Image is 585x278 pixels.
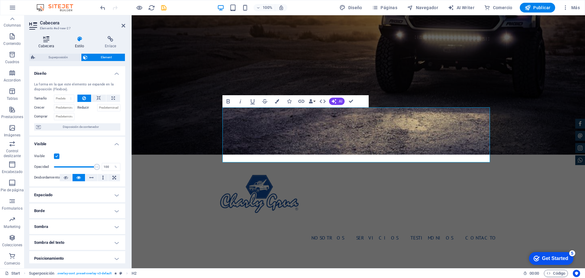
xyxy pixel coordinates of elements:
button: AI [329,98,345,105]
button: Data Bindings [308,95,316,107]
p: Contenido [3,41,21,46]
span: Páginas [372,5,397,11]
p: Columnas [4,23,21,28]
label: Crecer [34,104,54,111]
h6: 100% [263,4,272,11]
p: Comercio [4,261,20,266]
h4: Visible [29,137,125,148]
span: 00 00 [530,270,539,277]
button: Haz clic para salir del modo de previsualización y seguir editando [136,4,143,11]
h4: Espaciado [29,188,125,202]
div: % [112,163,120,171]
button: Underline (Ctrl+U) [247,95,258,107]
i: Este elemento es un preajuste personalizable [119,272,122,275]
div: Get Started 5 items remaining, 0% complete [5,3,49,16]
span: Haz clic para seleccionar y doble clic para editar [29,270,54,277]
button: Disposición de contenedor [34,123,120,131]
h4: Estilo [66,36,96,49]
div: La forma en la que este elemento se expande en la disposición (Flexbox). [34,82,120,92]
button: Superposición [29,54,81,61]
button: reload [148,4,155,11]
h4: Sombra del texto [29,235,125,250]
button: Bold (Ctrl+B) [222,95,234,107]
button: undo [99,4,106,11]
button: Páginas [370,3,400,13]
span: AI [339,99,342,103]
span: : [534,271,535,276]
button: Confirm (Ctrl+⏎) [345,95,357,107]
input: Predeterminado [97,104,121,111]
input: Predeterminado [54,104,74,111]
p: Encabezado [2,169,23,174]
button: Más [560,3,582,13]
span: Element [89,54,123,61]
input: Predeterminado [54,113,74,120]
button: Italic (Ctrl+I) [235,95,246,107]
i: El elemento contiene una animación [114,272,117,275]
p: Accordion [4,78,21,83]
button: 100% [253,4,275,11]
div: Get Started [18,7,44,12]
i: Al redimensionar, ajustar el nivel de zoom automáticamente para ajustarse al dispositivo elegido. [278,5,284,10]
p: Pie de página [1,188,23,193]
span: . overlay-cont .preset-overlay-v3-default [57,270,112,277]
button: Link [296,95,307,107]
p: Prestaciones [1,114,23,119]
label: Opacidad [34,165,54,168]
span: Disposición de contenedor [43,123,119,131]
span: Diseño [339,5,362,11]
button: Publicar [520,3,555,13]
p: Imágenes [4,133,20,138]
i: Guardar (Ctrl+S) [160,4,167,11]
div: 5 [45,1,51,7]
img: Editor Logo [35,4,81,11]
button: Código [544,270,568,277]
label: Desbordamiento [34,174,60,181]
span: Publicar [525,5,551,11]
nav: breadcrumb [29,270,136,277]
button: Usercentrics [573,270,580,277]
button: Element [81,54,125,61]
p: Tablas [7,96,18,101]
p: Marketing [4,224,20,229]
h4: Borde [29,204,125,218]
button: save [160,4,167,11]
a: Haz clic para cancelar la selección y doble clic para abrir páginas [5,270,20,277]
label: Visible [34,153,54,160]
button: Colors [271,95,283,107]
button: Navegador [405,3,441,13]
button: Icons [283,95,295,107]
h3: Elemento #ed-new-27 [40,26,113,31]
span: AI Writer [448,5,474,11]
p: Cuadros [5,60,19,64]
h4: Posicionamiento [29,251,125,266]
h4: Cabecera [29,36,66,49]
span: Haz clic para seleccionar y doble clic para editar [132,270,136,277]
span: Más [562,5,580,11]
label: Tamaño [34,97,54,100]
p: Colecciones [2,243,22,247]
span: Código [547,270,565,277]
button: Strikethrough [259,95,271,107]
h4: Enlace [96,36,125,49]
label: Comprar [34,113,54,120]
span: Comercio [484,5,512,11]
label: Reducir [77,104,97,111]
span: Navegador [407,5,438,11]
h4: Diseño [29,66,125,77]
i: Volver a cargar página [148,4,155,11]
button: Diseño [337,3,365,13]
i: Deshacer: Cambiar enlace (Ctrl+Z) [99,4,106,11]
p: Formularios [2,206,22,211]
button: AI Writer [445,3,477,13]
span: Superposición [37,54,79,61]
h6: Tiempo de la sesión [523,270,539,277]
button: HTML [317,95,328,107]
h2: Cabecera [40,20,125,26]
h4: Sombra [29,219,125,234]
button: Comercio [482,3,515,13]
